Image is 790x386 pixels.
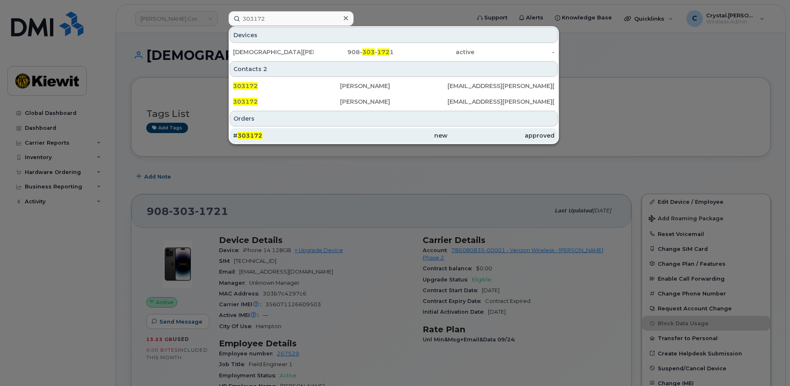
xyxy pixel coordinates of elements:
[447,98,554,106] div: [EMAIL_ADDRESS][PERSON_NAME][PERSON_NAME][DOMAIN_NAME]
[754,350,784,380] iframe: Messenger Launcher
[340,131,447,140] div: new
[377,48,390,56] span: 172
[447,82,554,90] div: [EMAIL_ADDRESS][PERSON_NAME][PERSON_NAME][DOMAIN_NAME]
[238,132,262,139] span: 303172
[230,111,558,126] div: Orders
[474,48,555,56] div: -
[394,48,474,56] div: active
[340,82,447,90] div: [PERSON_NAME]
[314,48,394,56] div: 908- - 1
[233,82,258,90] span: 303172
[233,131,340,140] div: #
[263,65,267,73] span: 2
[230,79,558,93] a: 303172[PERSON_NAME][EMAIL_ADDRESS][PERSON_NAME][PERSON_NAME][DOMAIN_NAME]
[230,27,558,43] div: Devices
[447,131,554,140] div: approved
[230,61,558,77] div: Contacts
[233,98,258,105] span: 303172
[230,128,558,143] a: #303172newapproved
[362,48,375,56] span: 303
[340,98,447,106] div: [PERSON_NAME]
[230,94,558,109] a: 303172[PERSON_NAME][EMAIL_ADDRESS][PERSON_NAME][PERSON_NAME][DOMAIN_NAME]
[233,48,314,56] div: [DEMOGRAPHIC_DATA][PERSON_NAME]
[230,45,558,60] a: [DEMOGRAPHIC_DATA][PERSON_NAME]908-303-1721active-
